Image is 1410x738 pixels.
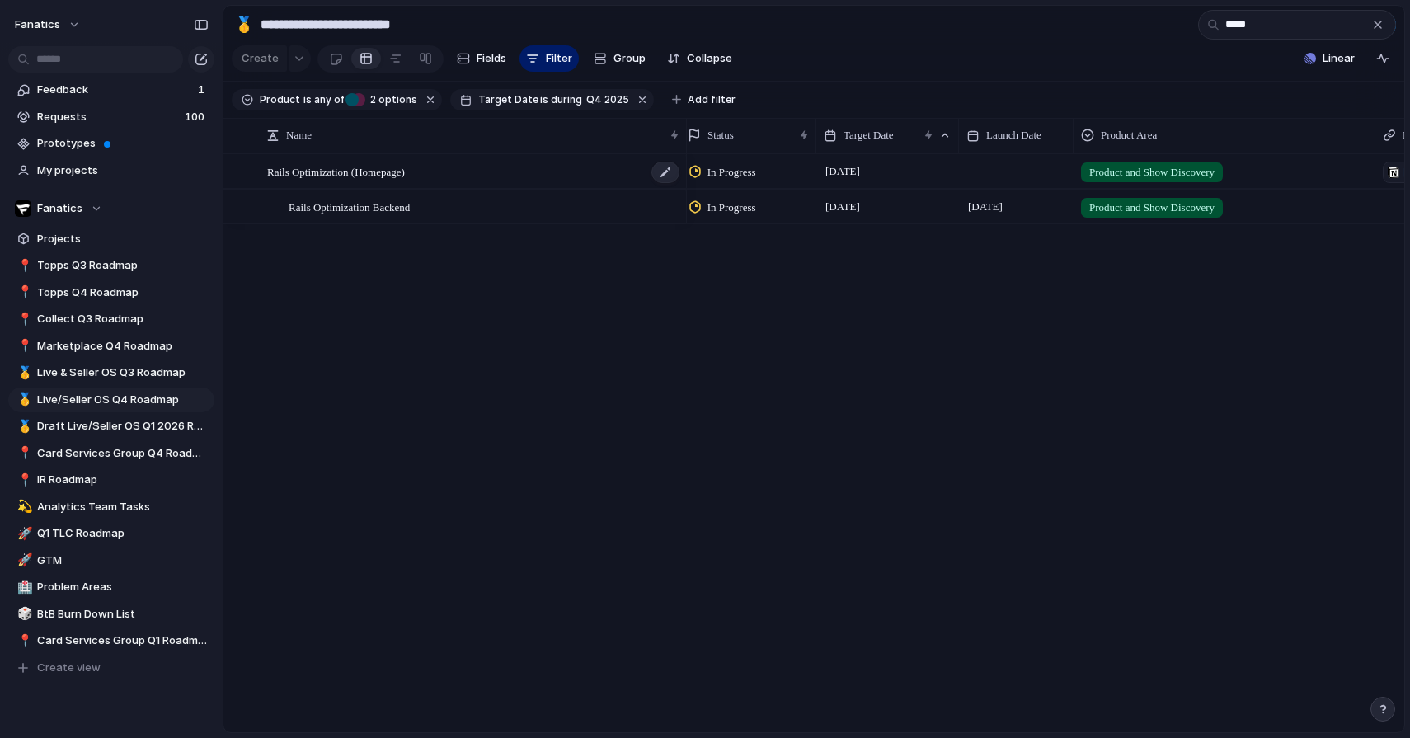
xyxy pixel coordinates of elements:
[546,50,572,67] span: Filter
[37,231,209,247] span: Projects
[37,392,209,408] span: Live/Seller OS Q4 Roadmap
[8,468,214,492] a: 📍IR Roadmap
[37,579,209,595] span: Problem Areas
[8,441,214,466] a: 📍Card Services Group Q4 Roadmap
[37,338,209,355] span: Marketplace Q4 Roadmap
[17,364,29,383] div: 🥇
[300,91,347,109] button: isany of
[986,127,1041,143] span: Launch Date
[15,418,31,435] button: 🥇
[8,307,214,331] a: 📍Collect Q3 Roadmap
[450,45,513,72] button: Fields
[15,525,31,542] button: 🚀
[17,524,29,543] div: 🚀
[964,197,1007,217] span: [DATE]
[8,131,214,156] a: Prototypes
[8,227,214,251] a: Projects
[267,162,405,181] span: Rails Optimization (Homepage)
[17,551,29,570] div: 🚀
[303,92,312,107] span: is
[37,311,209,327] span: Collect Q3 Roadmap
[15,552,31,569] button: 🚀
[1323,50,1355,67] span: Linear
[15,311,31,327] button: 📍
[8,656,214,680] button: Create view
[37,632,209,649] span: Card Services Group Q1 Roadmap
[660,45,739,72] button: Collapse
[17,390,29,409] div: 🥇
[662,88,745,111] button: Add filter
[8,280,214,305] a: 📍Topps Q4 Roadmap
[8,414,214,439] a: 🥇Draft Live/Seller OS Q1 2026 Roadmap
[1298,46,1361,71] button: Linear
[8,628,214,653] a: 📍Card Services Group Q1 Roadmap
[312,92,344,107] span: any of
[15,392,31,408] button: 🥇
[37,109,180,125] span: Requests
[37,257,209,274] span: Topps Q3 Roadmap
[8,158,214,183] a: My projects
[821,162,864,181] span: [DATE]
[8,521,214,546] a: 🚀Q1 TLC Roadmap
[477,50,506,67] span: Fields
[15,632,31,649] button: 📍
[37,525,209,542] span: Q1 TLC Roadmap
[345,91,421,109] button: 2 options
[17,310,29,329] div: 📍
[17,471,29,490] div: 📍
[7,12,89,38] button: fanatics
[37,135,209,152] span: Prototypes
[37,499,209,515] span: Analytics Team Tasks
[17,632,29,651] div: 📍
[17,444,29,463] div: 📍
[37,552,209,569] span: GTM
[8,196,214,221] button: Fanatics
[17,417,29,436] div: 🥇
[15,257,31,274] button: 📍
[707,200,756,216] span: In Progress
[688,92,736,107] span: Add filter
[37,82,193,98] span: Feedback
[17,256,29,275] div: 📍
[540,92,548,107] span: is
[1089,200,1215,216] span: Product and Show Discovery
[15,606,31,623] button: 🎲
[37,606,209,623] span: BtB Burn Down List
[185,109,208,125] span: 100
[707,127,734,143] span: Status
[15,364,31,381] button: 🥇
[8,495,214,519] a: 💫Analytics Team Tasks
[1089,164,1215,181] span: Product and Show Discovery
[15,338,31,355] button: 📍
[548,92,582,107] span: during
[687,50,732,67] span: Collapse
[15,472,31,488] button: 📍
[17,604,29,623] div: 🎲
[17,336,29,355] div: 📍
[8,360,214,385] div: 🥇Live & Seller OS Q3 Roadmap
[8,602,214,627] a: 🎲BtB Burn Down List
[15,579,31,595] button: 🏥
[15,445,31,462] button: 📍
[585,45,654,72] button: Group
[8,548,214,573] a: 🚀GTM
[8,105,214,129] a: Requests100
[37,472,209,488] span: IR Roadmap
[17,578,29,597] div: 🏥
[37,364,209,381] span: Live & Seller OS Q3 Roadmap
[286,127,312,143] span: Name
[8,334,214,359] a: 📍Marketplace Q4 Roadmap
[37,660,101,676] span: Create view
[8,575,214,599] a: 🏥Problem Areas
[198,82,208,98] span: 1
